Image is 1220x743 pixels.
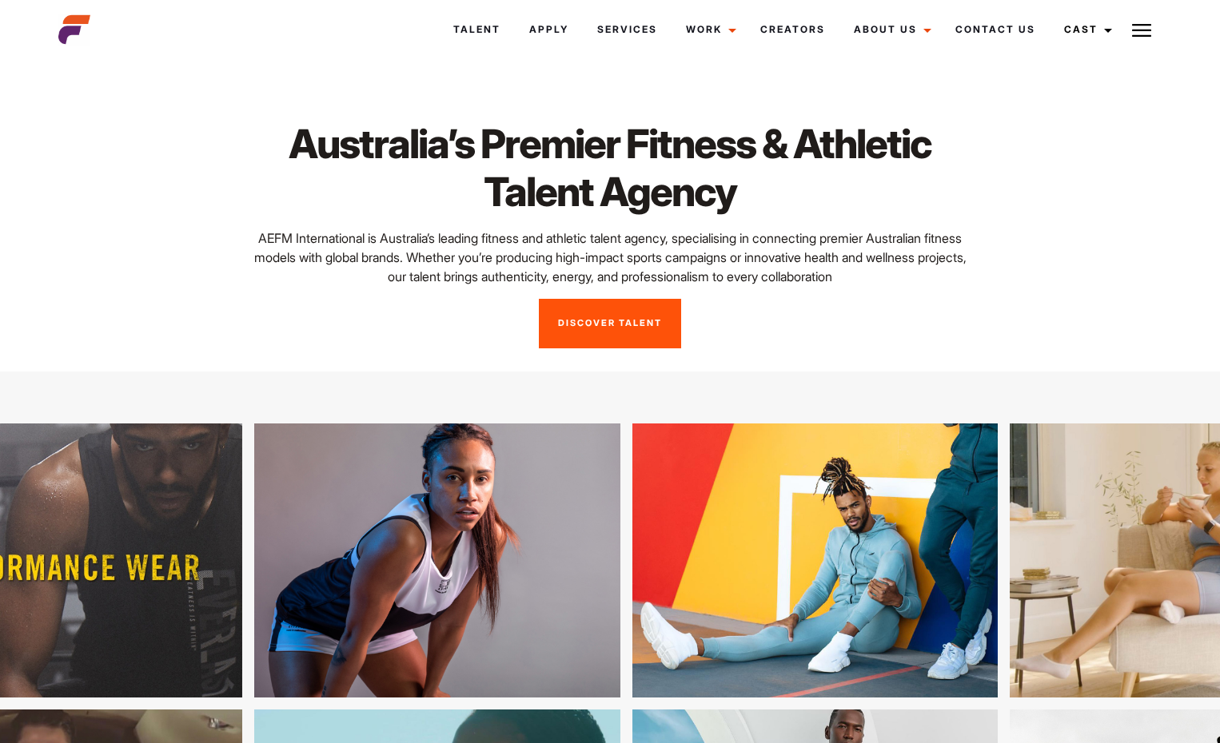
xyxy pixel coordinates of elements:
a: Work [672,8,746,51]
a: Talent [439,8,515,51]
a: About Us [839,8,941,51]
p: AEFM International is Australia’s leading fitness and athletic talent agency, specialising in con... [245,228,975,286]
img: nbyf [570,423,936,697]
img: Burger icon [1132,21,1151,40]
a: Apply [515,8,583,51]
img: kjgb [192,423,558,697]
a: Creators [746,8,839,51]
a: Services [583,8,672,51]
h1: Australia’s Premier Fitness & Athletic Talent Agency [245,120,975,216]
img: cropped-aefm-brand-fav-22-square.png [58,14,90,46]
a: Discover Talent [539,299,681,348]
a: Cast [1050,8,1122,51]
a: Contact Us [941,8,1050,51]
